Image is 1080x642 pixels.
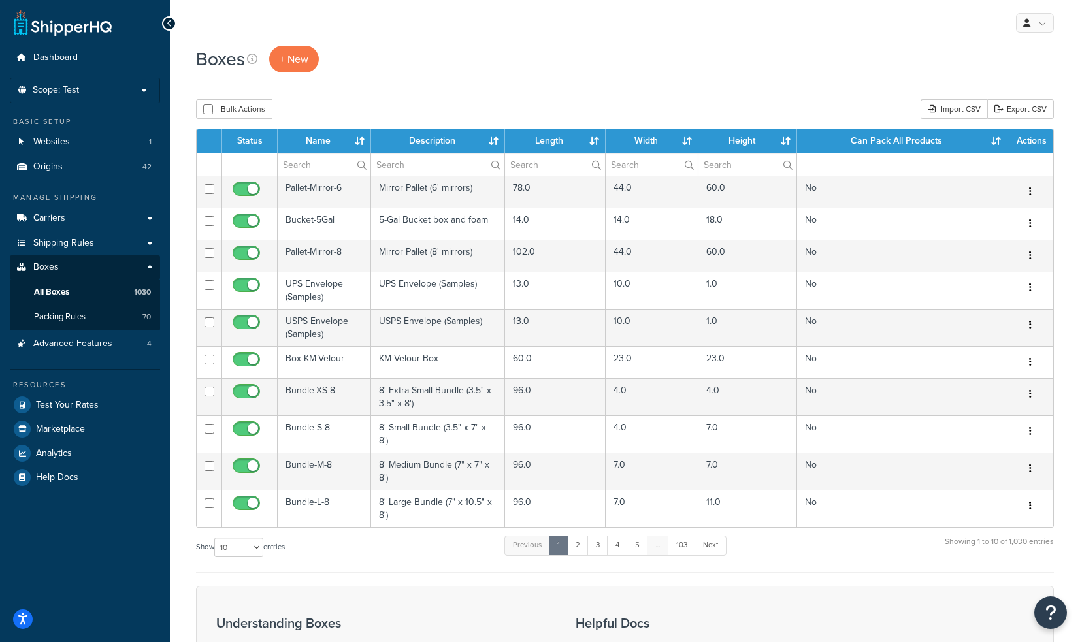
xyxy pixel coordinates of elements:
[10,155,160,179] li: Origins
[698,378,797,415] td: 4.0
[36,448,72,459] span: Analytics
[698,129,797,153] th: Height : activate to sort column ascending
[36,424,85,435] span: Marketplace
[371,309,505,346] td: USPS Envelope (Samples)
[214,538,263,557] select: Showentries
[606,309,698,346] td: 10.0
[10,130,160,154] a: Websites 1
[196,99,272,119] button: Bulk Actions
[10,46,160,70] a: Dashboard
[371,176,505,208] td: Mirror Pallet (6' mirrors)
[606,490,698,527] td: 7.0
[149,136,152,148] span: 1
[278,415,371,453] td: Bundle-S-8
[34,312,86,323] span: Packing Rules
[668,536,696,555] a: 103
[142,312,151,323] span: 70
[10,206,160,231] li: Carriers
[647,536,669,555] a: …
[627,536,648,555] a: 5
[505,208,606,240] td: 14.0
[10,280,160,304] a: All Boxes 1030
[505,309,606,346] td: 13.0
[278,490,371,527] td: Bundle-L-8
[1007,129,1053,153] th: Actions
[142,161,152,172] span: 42
[371,378,505,415] td: 8' Extra Small Bundle (3.5" x 3.5" x 8')
[196,538,285,557] label: Show entries
[10,305,160,329] li: Packing Rules
[371,272,505,309] td: UPS Envelope (Samples)
[504,536,550,555] a: Previous
[698,346,797,378] td: 23.0
[371,208,505,240] td: 5-Gal Bucket box and foam
[695,536,727,555] a: Next
[10,379,160,391] div: Resources
[505,176,606,208] td: 78.0
[797,346,1007,378] td: No
[797,240,1007,272] td: No
[698,272,797,309] td: 1.0
[505,453,606,490] td: 96.0
[505,490,606,527] td: 96.0
[698,415,797,453] td: 7.0
[34,287,69,298] span: All Boxes
[921,99,987,119] div: Import CSV
[10,332,160,356] a: Advanced Features 4
[10,255,160,280] a: Boxes
[280,52,308,67] span: + New
[698,208,797,240] td: 18.0
[606,453,698,490] td: 7.0
[134,287,151,298] span: 1030
[33,52,78,63] span: Dashboard
[606,378,698,415] td: 4.0
[371,153,504,176] input: Search
[278,346,371,378] td: Box-KM-Velour
[606,272,698,309] td: 10.0
[278,176,371,208] td: Pallet-Mirror-6
[797,309,1007,346] td: No
[278,240,371,272] td: Pallet-Mirror-8
[698,176,797,208] td: 60.0
[278,453,371,490] td: Bundle-M-8
[698,453,797,490] td: 7.0
[10,305,160,329] a: Packing Rules 70
[606,415,698,453] td: 4.0
[269,46,319,72] a: + New
[797,490,1007,527] td: No
[196,46,245,72] h1: Boxes
[36,400,99,411] span: Test Your Rates
[222,129,278,153] th: Status
[607,536,628,555] a: 4
[33,213,65,224] span: Carriers
[505,415,606,453] td: 96.0
[33,338,112,349] span: Advanced Features
[10,280,160,304] li: All Boxes
[505,346,606,378] td: 60.0
[945,534,1054,562] div: Showing 1 to 10 of 1,030 entries
[33,238,94,249] span: Shipping Rules
[505,240,606,272] td: 102.0
[10,441,160,465] li: Analytics
[278,309,371,346] td: USPS Envelope (Samples)
[606,176,698,208] td: 44.0
[14,10,112,36] a: ShipperHQ Home
[10,231,160,255] a: Shipping Rules
[505,153,605,176] input: Search
[698,309,797,346] td: 1.0
[10,255,160,330] li: Boxes
[606,153,698,176] input: Search
[10,466,160,489] li: Help Docs
[698,153,796,176] input: Search
[278,378,371,415] td: Bundle-XS-8
[33,136,70,148] span: Websites
[278,153,370,176] input: Search
[10,417,160,441] a: Marketplace
[10,155,160,179] a: Origins 42
[698,240,797,272] td: 60.0
[10,332,160,356] li: Advanced Features
[505,272,606,309] td: 13.0
[567,536,589,555] a: 2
